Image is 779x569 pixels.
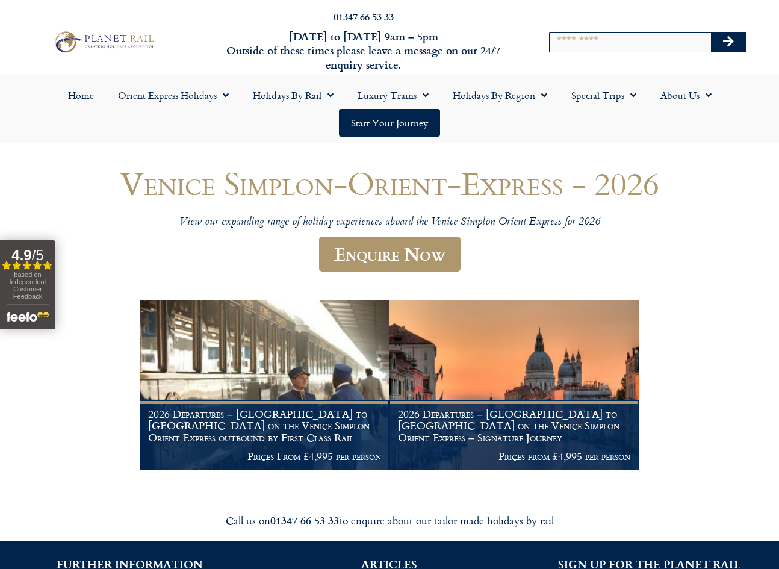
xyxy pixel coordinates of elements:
div: Call us on to enquire about our tailor made holidays by rail [52,514,727,527]
p: Prices From £4,995 per person [148,450,381,462]
h1: 2026 Departures – [GEOGRAPHIC_DATA] to [GEOGRAPHIC_DATA] on the Venice Simplon Orient Express out... [148,408,381,444]
a: Special Trips [559,81,648,109]
h1: Venice Simplon-Orient-Express - 2026 [28,166,751,201]
a: 01347 66 53 33 [334,10,394,23]
h1: 2026 Departures – [GEOGRAPHIC_DATA] to [GEOGRAPHIC_DATA] on the Venice Simplon Orient Express – S... [398,408,631,444]
a: Home [56,81,106,109]
a: 2026 Departures – [GEOGRAPHIC_DATA] to [GEOGRAPHIC_DATA] on the Venice Simplon Orient Express – S... [389,300,639,471]
a: Holidays by Rail [241,81,346,109]
img: Orient Express Special Venice compressed [389,300,639,470]
a: Enquire Now [319,237,461,272]
a: Orient Express Holidays [106,81,241,109]
a: Start your Journey [339,109,440,137]
p: View our expanding range of holiday experiences aboard the Venice Simplon Orient Express for 2026 [28,216,751,229]
a: Holidays by Region [441,81,559,109]
a: About Us [648,81,724,109]
h6: [DATE] to [DATE] 9am – 5pm Outside of these times please leave a message on our 24/7 enquiry serv... [211,30,517,72]
strong: 01347 66 53 33 [270,512,339,528]
button: Search [711,33,746,52]
a: 2026 Departures – [GEOGRAPHIC_DATA] to [GEOGRAPHIC_DATA] on the Venice Simplon Orient Express out... [140,300,389,471]
img: Planet Rail Train Holidays Logo [51,29,157,55]
nav: Menu [6,81,773,137]
p: Prices from £4,995 per person [398,450,631,462]
a: Luxury Trains [346,81,441,109]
